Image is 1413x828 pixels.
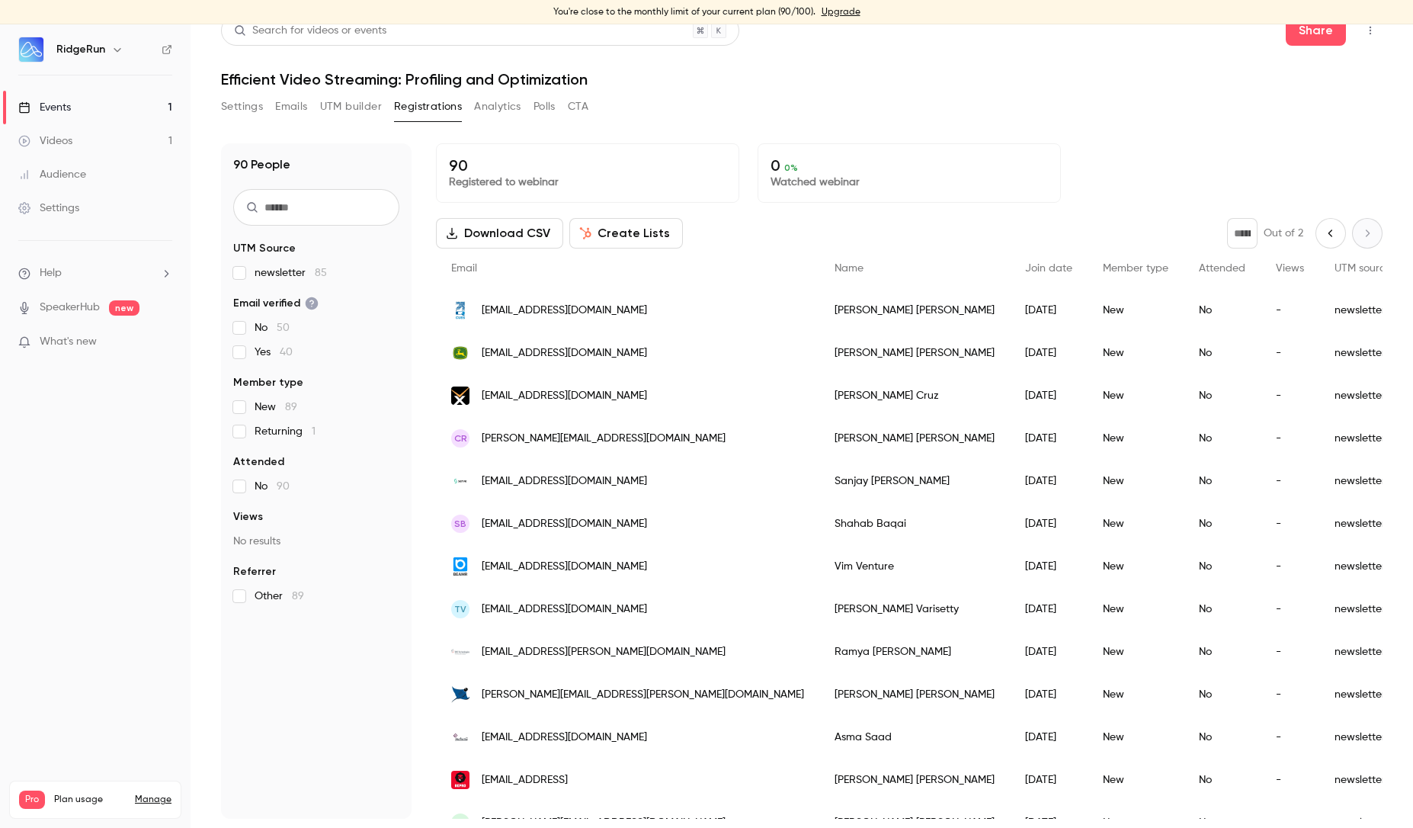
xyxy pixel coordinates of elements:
[315,268,327,278] span: 85
[449,156,726,175] p: 90
[451,771,469,789] img: bepro.ai
[1088,588,1184,631] div: New
[1319,374,1407,417] div: newsletter
[1010,716,1088,759] div: [DATE]
[234,23,386,39] div: Search for videos or events
[482,303,647,319] span: [EMAIL_ADDRESS][DOMAIN_NAME]
[1088,460,1184,502] div: New
[312,426,316,437] span: 1
[1319,588,1407,631] div: newsletter
[1088,673,1184,716] div: New
[1261,631,1319,673] div: -
[19,37,43,62] img: RidgeRun
[1199,263,1245,274] span: Attended
[1010,460,1088,502] div: [DATE]
[1319,759,1407,801] div: newsletter
[819,545,1010,588] div: Vim Venture
[1184,289,1261,332] div: No
[1261,588,1319,631] div: -
[233,241,399,604] section: facet-groups
[1010,502,1088,545] div: [DATE]
[451,344,469,362] img: johndeere.com
[233,296,319,311] span: Email verified
[454,602,466,616] span: TV
[255,265,327,281] span: newsletter
[320,95,382,119] button: UTM builder
[1184,460,1261,502] div: No
[482,730,647,746] span: [EMAIL_ADDRESS][DOMAIN_NAME]
[482,473,647,489] span: [EMAIL_ADDRESS][DOMAIN_NAME]
[18,100,71,115] div: Events
[233,241,296,256] span: UTM Source
[40,300,100,316] a: SpeakerHub
[1088,716,1184,759] div: New
[1184,374,1261,417] div: No
[1184,673,1261,716] div: No
[819,716,1010,759] div: Asma Saad
[1261,502,1319,545] div: -
[568,95,588,119] button: CTA
[1319,631,1407,673] div: newsletter
[56,42,105,57] h6: RidgeRun
[569,218,683,249] button: Create Lists
[451,685,469,704] img: videoray.com
[1319,673,1407,716] div: newsletter
[1261,332,1319,374] div: -
[771,175,1048,190] p: Watched webinar
[1319,460,1407,502] div: newsletter
[233,564,276,579] span: Referrer
[451,387,469,405] img: nextologies.com
[436,218,563,249] button: Download CSV
[1319,417,1407,460] div: newsletter
[18,167,86,182] div: Audience
[1088,417,1184,460] div: New
[482,687,804,703] span: [PERSON_NAME][EMAIL_ADDRESS][PERSON_NAME][DOMAIN_NAME]
[1088,759,1184,801] div: New
[135,794,171,806] a: Manage
[1184,332,1261,374] div: No
[1319,502,1407,545] div: newsletter
[233,509,263,525] span: Views
[233,454,284,470] span: Attended
[482,431,726,447] span: [PERSON_NAME][EMAIL_ADDRESS][DOMAIN_NAME]
[1264,226,1303,241] p: Out of 2
[1088,332,1184,374] div: New
[1010,332,1088,374] div: [DATE]
[1184,759,1261,801] div: No
[18,133,72,149] div: Videos
[533,95,556,119] button: Polls
[18,265,172,281] li: help-dropdown-opener
[1088,631,1184,673] div: New
[1319,545,1407,588] div: newsletter
[482,772,568,788] span: [EMAIL_ADDRESS]
[255,345,293,360] span: Yes
[1088,502,1184,545] div: New
[1334,263,1392,274] span: UTM source
[1276,263,1304,274] span: Views
[819,417,1010,460] div: [PERSON_NAME] [PERSON_NAME]
[1103,263,1168,274] span: Member type
[394,95,462,119] button: Registrations
[1010,631,1088,673] div: [DATE]
[275,95,307,119] button: Emails
[40,265,62,281] span: Help
[1261,374,1319,417] div: -
[1025,263,1072,274] span: Join date
[482,644,726,660] span: [EMAIL_ADDRESS][PERSON_NAME][DOMAIN_NAME]
[1184,545,1261,588] div: No
[449,175,726,190] p: Registered to webinar
[771,156,1048,175] p: 0
[277,323,290,333] span: 50
[784,162,798,173] span: 0 %
[451,557,469,576] img: beamr.com
[819,631,1010,673] div: Ramya [PERSON_NAME]
[1315,218,1346,249] button: Previous page
[1261,417,1319,460] div: -
[819,374,1010,417] div: [PERSON_NAME] Cruz
[1319,716,1407,759] div: newsletter
[451,472,469,490] img: serverobotics.com
[1319,289,1407,332] div: newsletter
[1184,502,1261,545] div: No
[819,289,1010,332] div: [PERSON_NAME] [PERSON_NAME]
[1184,588,1261,631] div: No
